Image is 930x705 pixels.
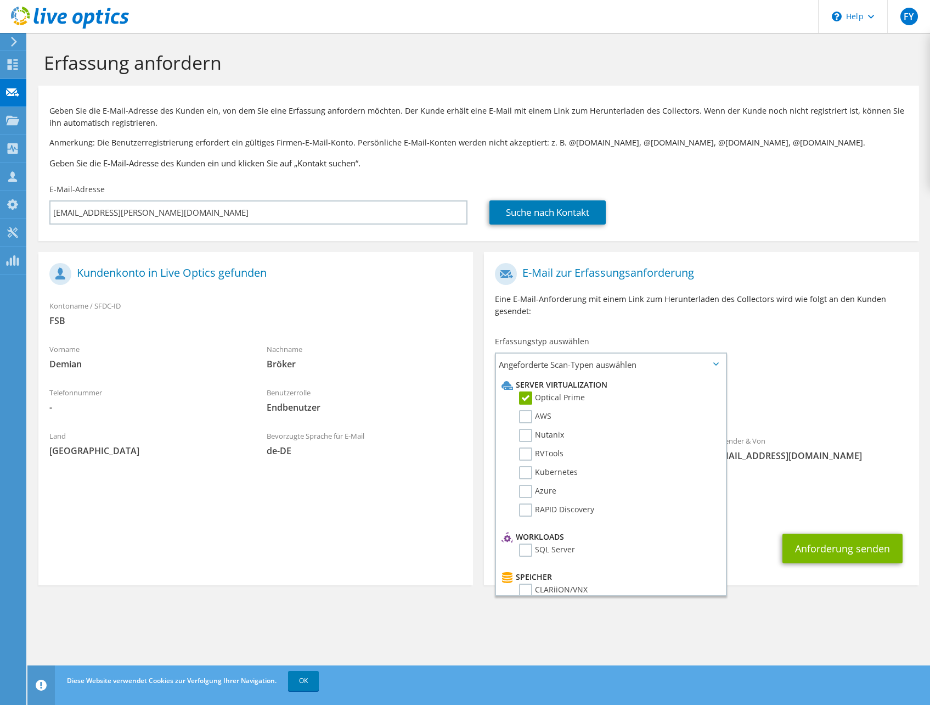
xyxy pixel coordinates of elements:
label: Optical Prime [519,391,585,405]
label: SQL Server [519,544,575,557]
label: AWS [519,410,551,423]
p: Geben Sie die E-Mail-Adresse des Kunden ein, von dem Sie eine Erfassung anfordern möchten. Der Ku... [49,105,908,129]
div: Nachname [256,338,473,376]
span: FSB [49,315,462,327]
div: Telefonnummer [38,381,256,419]
span: [EMAIL_ADDRESS][DOMAIN_NAME] [713,450,908,462]
span: - [49,401,245,413]
a: OK [288,671,319,691]
div: Angeforderte Erfassungen [484,380,918,424]
label: RVTools [519,447,563,461]
div: Bevorzugte Sprache für E-Mail [256,424,473,462]
span: Demian [49,358,245,370]
div: An [484,429,701,479]
div: Land [38,424,256,462]
h1: Erfassung anfordern [44,51,908,74]
li: Speicher [499,570,720,584]
a: Suche nach Kontakt [489,200,606,225]
span: Bröker [267,358,462,370]
label: Azure [519,485,556,498]
span: [GEOGRAPHIC_DATA] [49,445,245,457]
label: Kubernetes [519,466,578,479]
button: Anforderung senden [782,534,903,563]
h1: E-Mail zur Erfassungsanforderung [495,263,902,285]
div: CC & Antworten an [484,485,918,523]
span: de-DE [267,445,462,457]
div: Kontoname / SFDC-ID [38,294,473,332]
p: Eine E-Mail-Anforderung mit einem Link zum Herunterladen des Collectors wird wie folgt an den Kun... [495,293,908,317]
p: Anmerkung: Die Benutzerregistrierung erfordert ein gültiges Firmen-E-Mail-Konto. Persönliche E-Ma... [49,137,908,149]
label: Nutanix [519,429,564,442]
label: RAPID Discovery [519,503,594,517]
li: Workloads [499,530,720,544]
span: Angeforderte Scan-Typen auswählen [496,354,725,376]
span: FY [900,8,918,25]
h3: Geben Sie die E-Mail-Adresse des Kunden ein und klicken Sie auf „Kontakt suchen“. [49,157,908,169]
div: Benutzerrolle [256,381,473,419]
h1: Kundenkonto in Live Optics gefunden [49,263,456,285]
span: Endbenutzer [267,401,462,413]
div: Vorname [38,338,256,376]
div: Absender & Von [702,429,919,467]
label: CLARiiON/VNX [519,584,588,597]
svg: \n [832,12,842,21]
span: Diese Website verwendet Cookies zur Verfolgung Ihrer Navigation. [67,676,277,685]
label: E-Mail-Adresse [49,184,105,195]
li: Server Virtualization [499,378,720,391]
label: Erfassungstyp auswählen [495,336,589,347]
